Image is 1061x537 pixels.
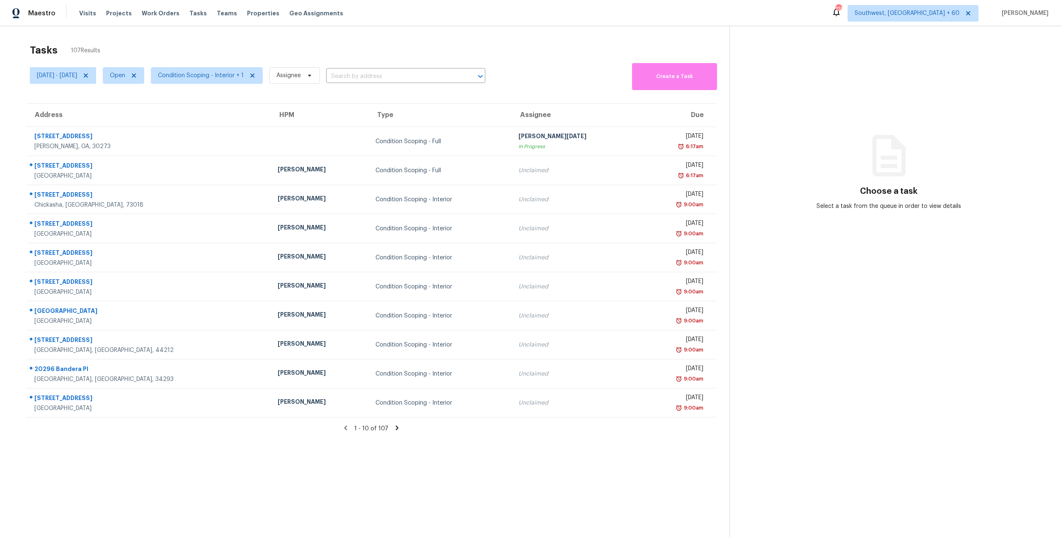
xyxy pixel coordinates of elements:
div: [PERSON_NAME] [278,281,362,292]
div: Condition Scoping - Full [375,137,505,146]
div: [DATE] [648,393,703,404]
span: [PERSON_NAME] [998,9,1049,17]
div: [STREET_ADDRESS] [34,336,264,346]
div: [PERSON_NAME] [278,369,362,379]
div: [PERSON_NAME] [278,398,362,408]
div: [DATE] [648,190,703,200]
div: 9:00am [682,200,703,209]
span: Southwest, [GEOGRAPHIC_DATA] + 60 [855,9,959,17]
th: Assignee [512,104,641,127]
div: [STREET_ADDRESS] [34,220,264,230]
div: [PERSON_NAME] [278,223,362,234]
div: [DATE] [648,277,703,288]
div: Unclaimed [518,399,635,407]
img: Overdue Alarm Icon [676,229,682,238]
div: 9:00am [682,404,703,412]
span: Condition Scoping - Interior + 1 [158,71,244,80]
div: [GEOGRAPHIC_DATA] [34,404,264,413]
img: Overdue Alarm Icon [676,375,682,383]
div: [GEOGRAPHIC_DATA], [GEOGRAPHIC_DATA], 44212 [34,346,264,354]
button: Open [475,71,486,82]
div: 9:00am [682,346,703,354]
div: 9:00am [682,259,703,267]
div: [DATE] [648,219,703,229]
span: Geo Assignments [289,9,343,17]
span: Maestro [28,9,56,17]
div: Condition Scoping - Interior [375,225,505,233]
div: 9:00am [682,288,703,296]
img: Overdue Alarm Icon [678,142,684,151]
div: [PERSON_NAME] [278,194,362,205]
span: 107 Results [71,46,100,55]
div: Condition Scoping - Interior [375,312,505,320]
span: Tasks [189,10,207,16]
div: Condition Scoping - Interior [375,341,505,349]
div: In Progress [518,142,635,151]
img: Overdue Alarm Icon [676,259,682,267]
div: [PERSON_NAME], GA, 30273 [34,142,264,151]
span: Projects [106,9,132,17]
div: Condition Scoping - Interior [375,195,505,204]
span: Properties [247,9,279,17]
span: Work Orders [142,9,179,17]
img: Overdue Alarm Icon [678,171,684,180]
button: Create a Task [632,63,717,90]
img: Overdue Alarm Icon [676,317,682,325]
div: Select a task from the queue in order to view details [809,202,969,210]
img: Overdue Alarm Icon [676,346,682,354]
div: 6:17am [684,142,703,151]
div: Unclaimed [518,254,635,262]
div: [PERSON_NAME] [278,339,362,350]
div: Unclaimed [518,341,635,349]
th: Due [641,104,716,127]
span: Open [110,71,125,80]
div: Condition Scoping - Interior [375,254,505,262]
div: [GEOGRAPHIC_DATA] [34,259,264,267]
span: Visits [79,9,96,17]
div: [PERSON_NAME] [278,310,362,321]
div: [DATE] [648,161,703,171]
span: [DATE] - [DATE] [37,71,77,80]
div: [GEOGRAPHIC_DATA] [34,288,264,296]
div: [PERSON_NAME] [278,252,362,263]
div: 9:00am [682,375,703,383]
img: Overdue Alarm Icon [676,404,682,412]
div: [DATE] [648,248,703,259]
div: Unclaimed [518,195,635,204]
img: Overdue Alarm Icon [676,200,682,209]
div: Unclaimed [518,370,635,378]
div: [GEOGRAPHIC_DATA] [34,230,264,238]
span: Assignee [276,71,301,80]
div: [GEOGRAPHIC_DATA] [34,307,264,317]
th: HPM [271,104,368,127]
h3: Choose a task [860,187,918,195]
div: Unclaimed [518,225,635,233]
div: [STREET_ADDRESS] [34,161,264,172]
input: Search by address [326,70,462,83]
div: Unclaimed [518,283,635,291]
div: Chickasha, [GEOGRAPHIC_DATA], 73018 [34,201,264,209]
div: [STREET_ADDRESS] [34,394,264,404]
div: Condition Scoping - Full [375,166,505,175]
div: [STREET_ADDRESS] [34,132,264,142]
div: [GEOGRAPHIC_DATA] [34,317,264,325]
span: Teams [217,9,237,17]
div: [DATE] [648,306,703,317]
span: Create a Task [636,72,713,81]
div: 6:17am [684,171,703,180]
span: 1 - 10 of 107 [354,426,388,432]
img: Overdue Alarm Icon [676,288,682,296]
div: Unclaimed [518,312,635,320]
div: Unclaimed [518,166,635,175]
div: [GEOGRAPHIC_DATA], [GEOGRAPHIC_DATA], 34293 [34,375,264,383]
div: [DATE] [648,364,703,375]
div: Condition Scoping - Interior [375,370,505,378]
div: [GEOGRAPHIC_DATA] [34,172,264,180]
div: [DATE] [648,132,703,142]
div: Condition Scoping - Interior [375,283,505,291]
th: Address [27,104,271,127]
div: 20296 Bandera Pl [34,365,264,375]
div: 738 [836,5,841,13]
h2: Tasks [30,46,58,54]
div: [STREET_ADDRESS] [34,249,264,259]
